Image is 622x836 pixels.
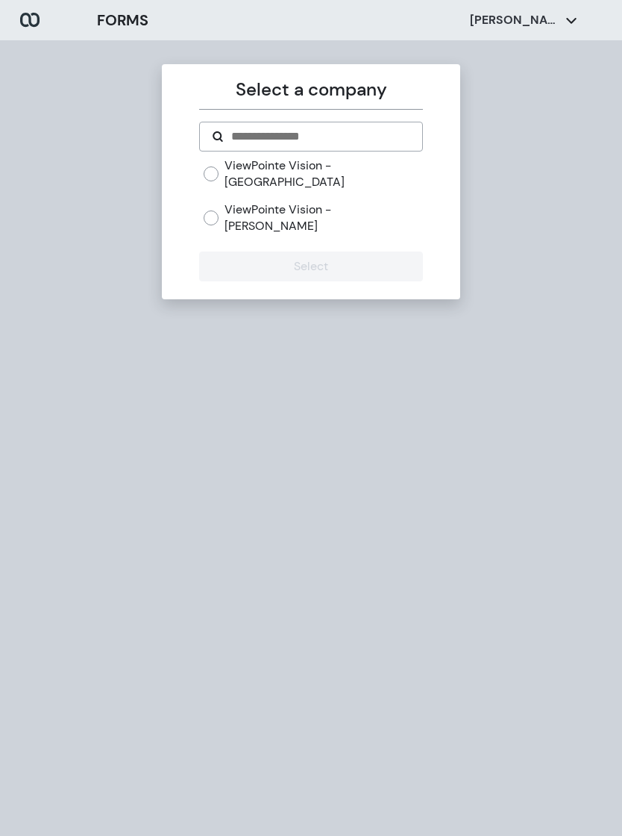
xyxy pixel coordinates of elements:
[224,157,422,190] label: ViewPointe Vision - [GEOGRAPHIC_DATA]
[470,12,559,28] p: [PERSON_NAME]
[224,202,422,234] label: ViewPointe Vision - [PERSON_NAME]
[199,76,422,103] p: Select a company
[230,128,409,146] input: Search
[199,252,422,281] button: Select
[97,9,148,31] h3: FORMS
